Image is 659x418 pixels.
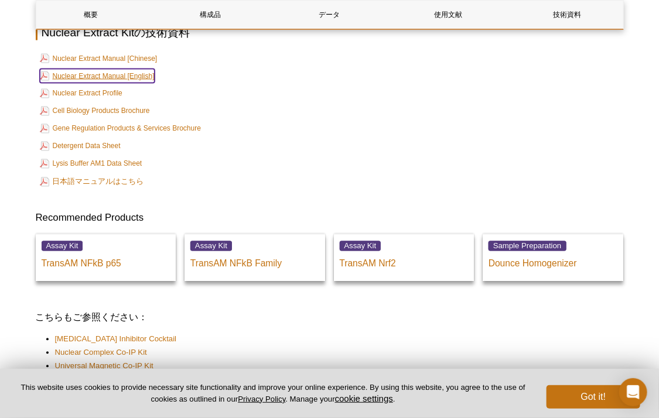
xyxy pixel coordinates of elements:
[55,334,177,345] a: [MEDICAL_DATA] Inhibitor Cocktail
[489,241,566,251] span: Sample Preparation
[42,241,83,251] span: Assay Kit
[340,252,469,270] p: TransAM Nrf2
[274,1,384,29] a: データ
[40,87,122,101] a: Nuclear Extract Profile
[619,378,647,406] div: Open Intercom Messenger
[512,1,622,29] a: 技術資料
[40,122,201,136] a: Gene Regulation Products & Services Brochure
[335,393,393,403] button: cookie settings
[547,385,640,409] button: Got it!
[483,234,623,282] a: Sample Preparation Dounce Homogenizer
[36,25,624,40] h2: Nuclear Extract Kitの技術資料
[40,104,150,118] a: Cell Biology Products Brochure
[393,1,503,29] a: 使用文献
[340,241,381,251] span: Assay Kit
[190,252,319,270] p: TransAM NFkB Family
[155,1,265,29] a: 構成品
[55,347,147,359] a: Nuclear Complex Co-IP Kit
[40,139,121,153] a: Detergent Data Sheet
[19,382,527,405] p: This website uses cookies to provide necessary site functionality and improve your online experie...
[40,69,155,83] a: Nuclear Extract Manual [English]
[55,361,153,372] a: Universal Magnetic Co-IP Kit
[40,52,158,66] a: Nuclear Extract Manual [Chinese]
[36,211,624,225] h3: Recommended Products
[185,234,325,282] a: Assay Kit TransAM NFkB Family
[36,234,176,282] a: Assay Kit TransAM NFkB p65
[40,157,142,171] a: Lysis Buffer AM1 Data Sheet
[190,241,232,251] span: Assay Kit
[238,395,285,403] a: Privacy Policy
[40,176,144,187] a: 日本語マニュアルはこちら
[42,252,170,270] p: TransAM NFkB p65
[36,1,146,29] a: 概要
[36,311,624,325] h3: こちらもご参照ください：
[334,234,474,282] a: Assay Kit TransAM Nrf2
[489,252,617,270] p: Dounce Homogenizer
